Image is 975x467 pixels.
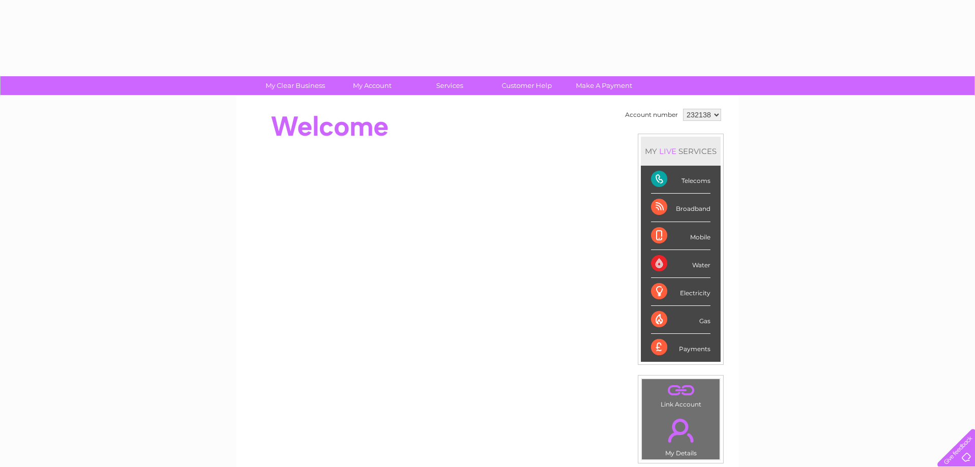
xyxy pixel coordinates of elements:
[623,106,680,123] td: Account number
[641,379,720,411] td: Link Account
[651,166,710,194] div: Telecoms
[651,222,710,250] div: Mobile
[253,76,337,95] a: My Clear Business
[408,76,492,95] a: Services
[644,382,717,399] a: .
[651,194,710,222] div: Broadband
[485,76,569,95] a: Customer Help
[657,146,678,156] div: LIVE
[644,413,717,448] a: .
[651,250,710,278] div: Water
[562,76,646,95] a: Make A Payment
[641,137,721,166] div: MY SERVICES
[651,334,710,361] div: Payments
[641,410,720,460] td: My Details
[651,278,710,306] div: Electricity
[651,306,710,334] div: Gas
[331,76,414,95] a: My Account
